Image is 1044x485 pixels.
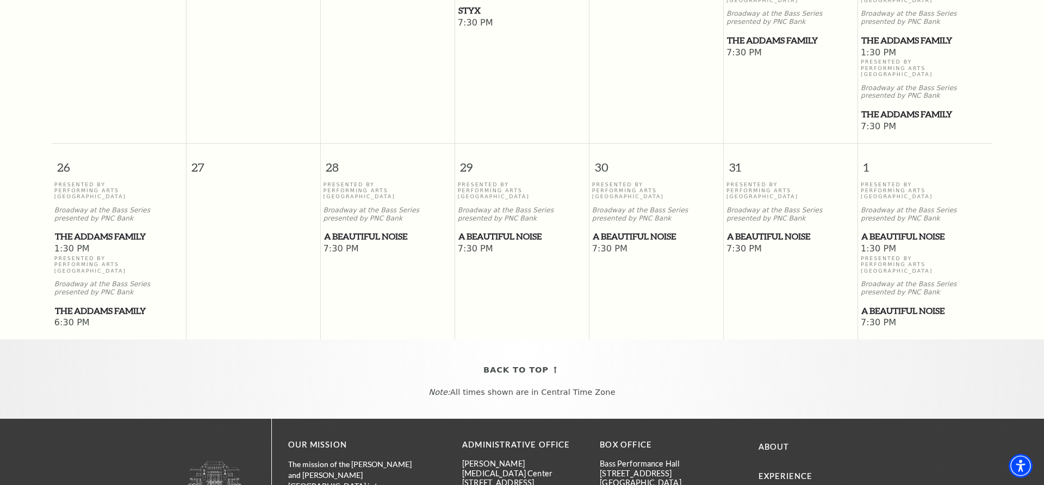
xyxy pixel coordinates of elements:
[458,4,587,17] a: Styx
[458,230,586,243] span: A Beautiful Noise
[726,47,855,59] span: 7:30 PM
[861,280,990,297] p: Broadway at the Bass Series presented by PNC Bank
[861,59,990,77] p: Presented By Performing Arts [GEOGRAPHIC_DATA]
[861,108,990,121] a: The Addams Family
[187,144,320,181] span: 27
[428,388,450,396] em: Note:
[455,144,589,181] span: 29
[55,304,183,318] span: The Addams Family
[861,243,990,255] span: 1:30 PM
[861,84,990,100] p: Broadway at the Bass Series presented by PNC Bank
[55,230,183,243] span: The Addams Family
[726,34,855,47] a: The Addams Family
[727,34,855,47] span: The Addams Family
[324,230,452,243] span: A Beautiful Noise
[54,255,183,274] p: Presented By Performing Arts [GEOGRAPHIC_DATA]
[861,47,990,59] span: 1:30 PM
[458,206,587,223] p: Broadway at the Bass Series presented by PNC Bank
[592,243,721,255] span: 7:30 PM
[600,469,721,478] p: [STREET_ADDRESS]
[54,304,183,318] a: The Addams Family
[458,17,587,29] span: 7:30 PM
[458,243,587,255] span: 7:30 PM
[54,243,183,255] span: 1:30 PM
[54,230,183,243] a: The Addams Family
[727,230,855,243] span: A Beautiful Noise
[54,280,183,297] p: Broadway at the Bass Series presented by PNC Bank
[600,438,721,452] p: BOX OFFICE
[54,317,183,329] span: 6:30 PM
[592,206,721,223] p: Broadway at the Bass Series presented by PNC Bank
[858,144,992,181] span: 1
[324,230,452,243] a: A Beautiful Noise
[52,144,186,181] span: 26
[324,206,452,223] p: Broadway at the Bass Series presented by PNC Bank
[726,230,855,243] a: A Beautiful Noise
[861,317,990,329] span: 7:30 PM
[600,459,721,468] p: Bass Performance Hall
[592,230,721,243] a: A Beautiful Noise
[861,230,990,243] a: A Beautiful Noise
[10,388,1034,397] p: All times shown are in Central Time Zone
[458,181,587,200] p: Presented By Performing Arts [GEOGRAPHIC_DATA]
[288,438,424,452] p: OUR MISSION
[593,230,720,243] span: A Beautiful Noise
[321,144,455,181] span: 28
[54,206,183,223] p: Broadway at the Bass Series presented by PNC Bank
[458,4,586,17] span: Styx
[54,181,183,200] p: Presented By Performing Arts [GEOGRAPHIC_DATA]
[458,230,587,243] a: A Beautiful Noise
[1009,454,1033,478] div: Accessibility Menu
[861,10,990,26] p: Broadway at the Bass Series presented by PNC Bank
[861,34,990,47] a: The Addams Family
[483,363,549,377] span: Back To Top
[462,459,583,478] p: [PERSON_NAME][MEDICAL_DATA] Center
[324,243,452,255] span: 7:30 PM
[861,255,990,274] p: Presented By Performing Arts [GEOGRAPHIC_DATA]
[726,181,855,200] p: Presented By Performing Arts [GEOGRAPHIC_DATA]
[861,181,990,200] p: Presented By Performing Arts [GEOGRAPHIC_DATA]
[759,442,790,451] a: About
[861,304,990,318] a: A Beautiful Noise
[324,181,452,200] p: Presented By Performing Arts [GEOGRAPHIC_DATA]
[726,243,855,255] span: 7:30 PM
[724,144,857,181] span: 31
[759,471,813,481] a: Experience
[726,206,855,223] p: Broadway at the Bass Series presented by PNC Bank
[726,10,855,26] p: Broadway at the Bass Series presented by PNC Bank
[592,181,721,200] p: Presented By Performing Arts [GEOGRAPHIC_DATA]
[861,121,990,133] span: 7:30 PM
[861,206,990,223] p: Broadway at the Bass Series presented by PNC Bank
[462,438,583,452] p: Administrative Office
[589,144,723,181] span: 30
